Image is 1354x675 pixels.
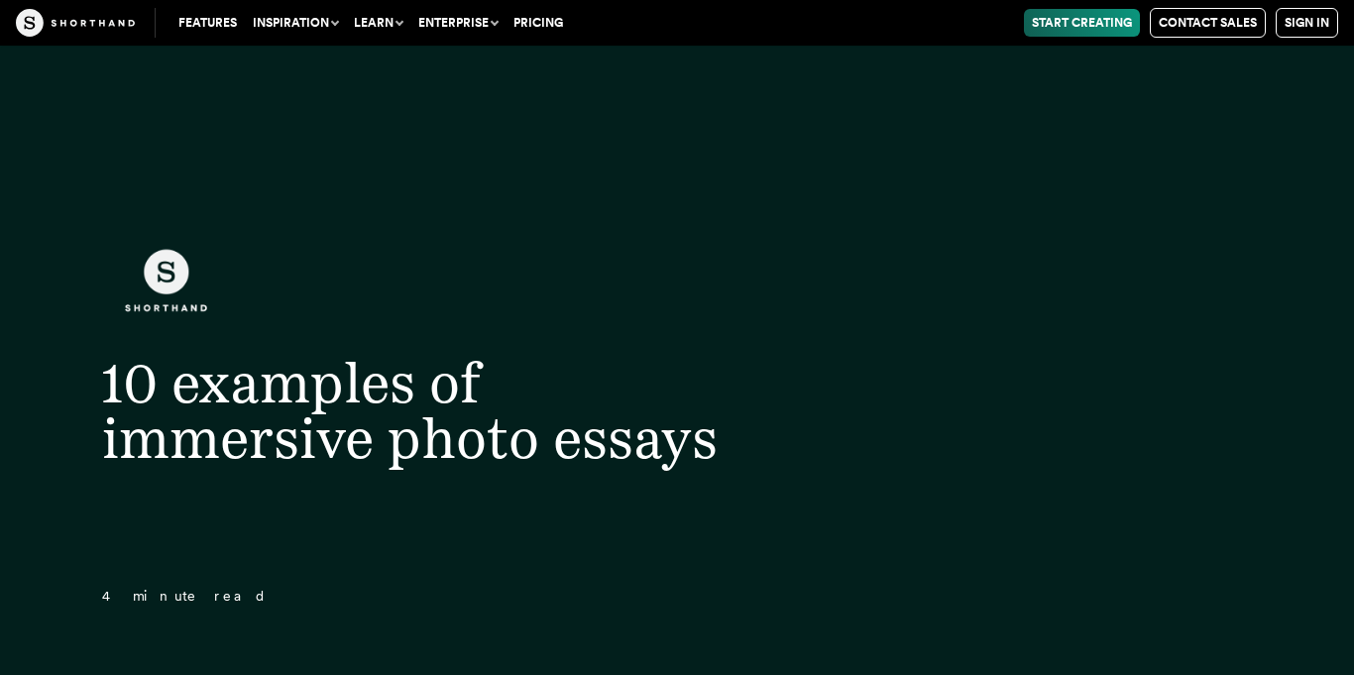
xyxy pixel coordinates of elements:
button: Inspiration [245,9,346,37]
button: Learn [346,9,410,37]
button: Enterprise [410,9,506,37]
h1: 10 examples of immersive photo essays [62,355,779,466]
a: Start Creating [1024,9,1140,37]
a: Sign in [1276,8,1338,38]
p: 4 minute read [62,585,779,609]
img: The Craft [16,9,135,37]
a: Contact Sales [1150,8,1266,38]
a: Pricing [506,9,571,37]
a: Features [170,9,245,37]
